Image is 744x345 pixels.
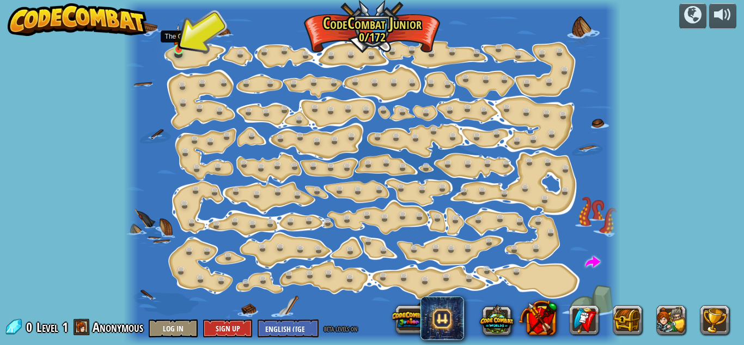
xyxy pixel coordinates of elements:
[679,3,706,29] button: Campaigns
[26,318,35,336] span: 0
[93,318,143,336] span: Anonymous
[36,318,58,336] span: Level
[203,319,252,337] button: Sign Up
[173,24,184,50] img: level-banner-started.png
[324,323,357,334] span: beta levels on
[62,318,68,336] span: 1
[709,3,736,29] button: Adjust volume
[149,319,198,337] button: Log In
[8,3,147,36] img: CodeCombat - Learn how to code by playing a game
